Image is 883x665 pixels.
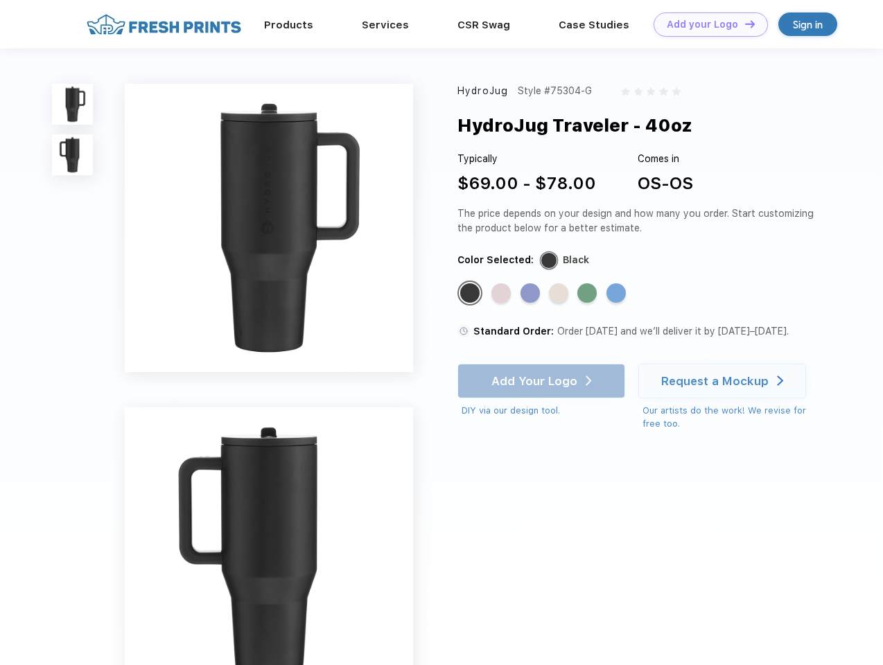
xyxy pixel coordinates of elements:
[606,283,626,303] div: Riptide
[491,283,511,303] div: Pink Sand
[460,283,480,303] div: Black
[473,326,554,337] span: Standard Order:
[457,152,596,166] div: Typically
[52,134,93,175] img: func=resize&h=100
[52,84,93,125] img: func=resize&h=100
[521,283,540,303] div: Peri
[557,326,789,337] span: Order [DATE] and we’ll deliver it by [DATE]–[DATE].
[777,375,783,386] img: white arrow
[457,253,534,267] div: Color Selected:
[638,171,693,196] div: OS-OS
[634,87,642,96] img: gray_star.svg
[462,404,625,418] div: DIY via our design tool.
[793,17,823,33] div: Sign in
[647,87,655,96] img: gray_star.svg
[457,206,819,236] div: The price depends on your design and how many you order. Start customizing the product below for ...
[457,112,692,139] div: HydroJug Traveler - 40oz
[82,12,245,37] img: fo%20logo%202.webp
[661,374,769,388] div: Request a Mockup
[563,253,589,267] div: Black
[638,152,693,166] div: Comes in
[745,20,755,28] img: DT
[642,404,819,431] div: Our artists do the work! We revise for free too.
[659,87,667,96] img: gray_star.svg
[667,19,738,30] div: Add your Logo
[672,87,681,96] img: gray_star.svg
[778,12,837,36] a: Sign in
[577,283,597,303] div: Sage
[457,325,470,337] img: standard order
[125,84,413,372] img: func=resize&h=640
[457,171,596,196] div: $69.00 - $78.00
[621,87,629,96] img: gray_star.svg
[264,19,313,31] a: Products
[518,84,592,98] div: Style #75304-G
[457,84,508,98] div: HydroJug
[549,283,568,303] div: Cream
